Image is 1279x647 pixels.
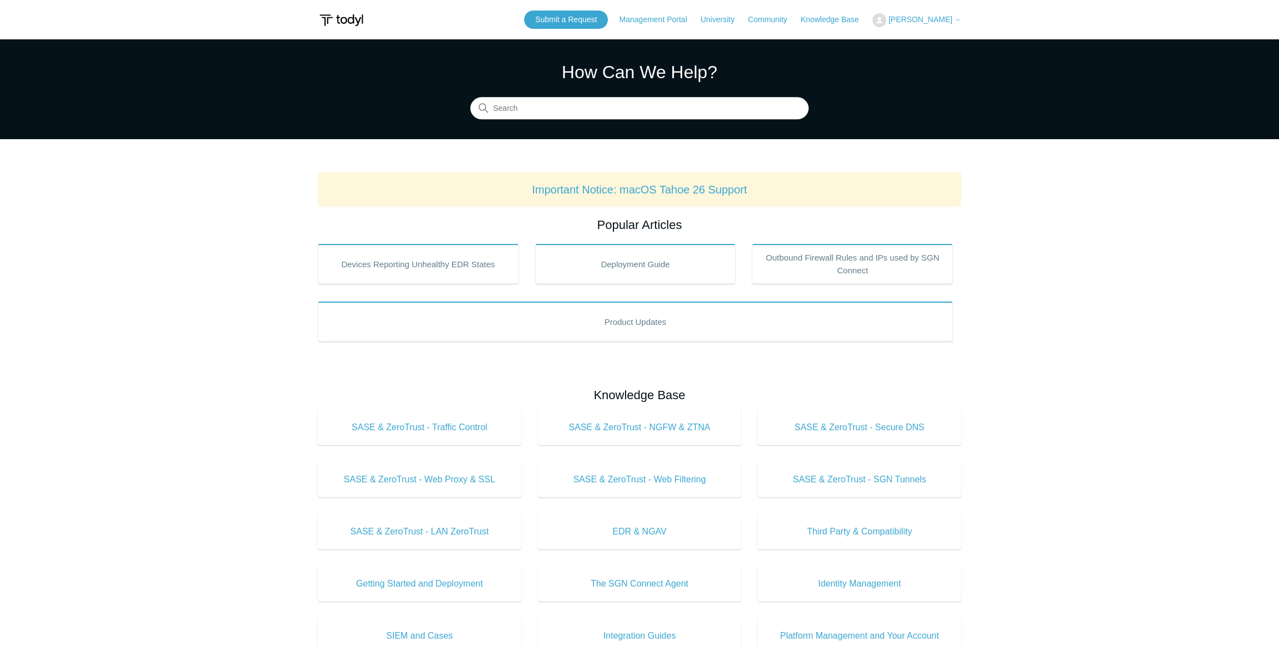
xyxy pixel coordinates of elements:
[555,577,725,590] span: The SGN Connect Agent
[748,14,799,26] a: Community
[535,244,736,284] a: Deployment Guide
[318,10,365,30] img: Todyl Support Center Help Center home page
[774,629,945,643] span: Platform Management and Your Account
[555,421,725,434] span: SASE & ZeroTrust - NGFW & ZTNA
[758,566,961,602] a: Identity Management
[620,14,698,26] a: Management Portal
[801,14,870,26] a: Knowledge Base
[774,525,945,538] span: Third Party & Compatibility
[318,216,961,234] h2: Popular Articles
[334,473,505,486] span: SASE & ZeroTrust - Web Proxy & SSL
[774,473,945,486] span: SASE & ZeroTrust - SGN Tunnels
[538,566,742,602] a: The SGN Connect Agent
[538,514,742,549] a: EDR & NGAV
[318,244,519,284] a: Devices Reporting Unhealthy EDR States
[889,15,952,24] span: [PERSON_NAME]
[318,566,521,602] a: Getting Started and Deployment
[318,462,521,497] a: SASE & ZeroTrust - Web Proxy & SSL
[318,386,961,404] h2: Knowledge Base
[872,13,961,27] button: [PERSON_NAME]
[334,577,505,590] span: Getting Started and Deployment
[774,421,945,434] span: SASE & ZeroTrust - Secure DNS
[701,14,745,26] a: University
[334,629,505,643] span: SIEM and Cases
[555,525,725,538] span: EDR & NGAV
[555,629,725,643] span: Integration Guides
[538,462,742,497] a: SASE & ZeroTrust - Web Filtering
[318,410,521,445] a: SASE & ZeroTrust - Traffic Control
[758,462,961,497] a: SASE & ZeroTrust - SGN Tunnels
[532,184,747,196] a: Important Notice: macOS Tahoe 26 Support
[318,302,953,342] a: Product Updates
[538,410,742,445] a: SASE & ZeroTrust - NGFW & ZTNA
[752,244,953,284] a: Outbound Firewall Rules and IPs used by SGN Connect
[470,59,809,85] h1: How Can We Help?
[470,98,809,120] input: Search
[758,410,961,445] a: SASE & ZeroTrust - Secure DNS
[758,514,961,549] a: Third Party & Compatibility
[774,577,945,590] span: Identity Management
[524,11,608,29] a: Submit a Request
[334,525,505,538] span: SASE & ZeroTrust - LAN ZeroTrust
[555,473,725,486] span: SASE & ZeroTrust - Web Filtering
[334,421,505,434] span: SASE & ZeroTrust - Traffic Control
[318,514,521,549] a: SASE & ZeroTrust - LAN ZeroTrust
